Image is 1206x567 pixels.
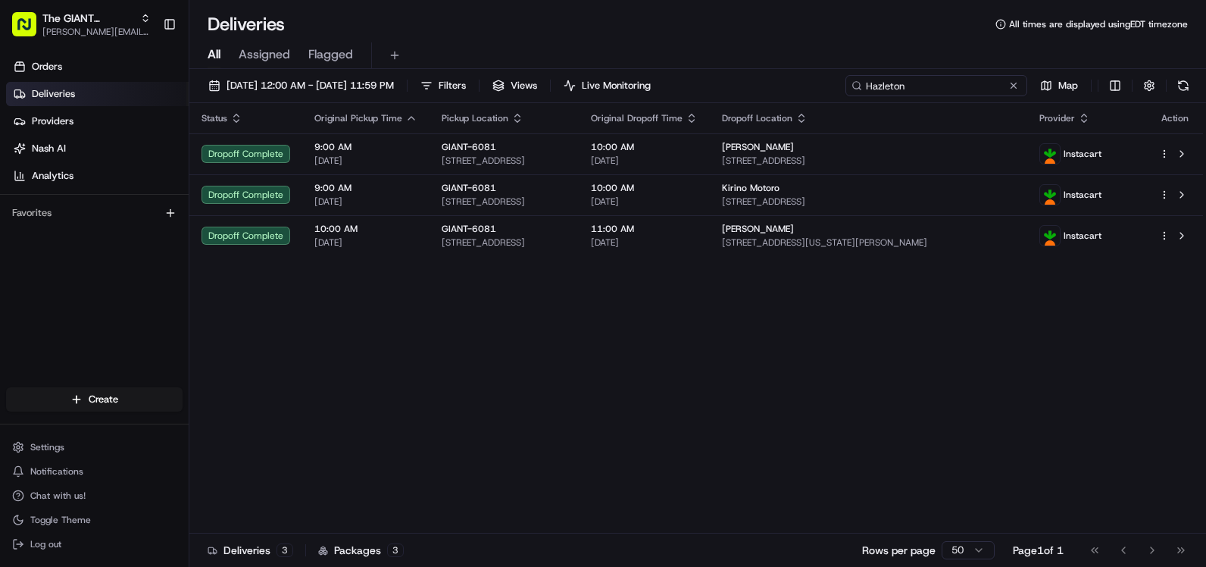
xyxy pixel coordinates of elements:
[208,543,293,558] div: Deliveries
[227,79,394,92] span: [DATE] 12:00 AM - [DATE] 11:59 PM
[277,544,293,557] div: 3
[122,214,249,241] a: 💻API Documentation
[314,155,417,167] span: [DATE]
[314,196,417,208] span: [DATE]
[582,79,651,92] span: Live Monitoring
[42,11,134,26] button: The GIANT Company
[722,223,794,235] span: [PERSON_NAME]
[202,75,401,96] button: [DATE] 12:00 AM - [DATE] 11:59 PM
[30,538,61,550] span: Log out
[30,441,64,453] span: Settings
[591,182,698,194] span: 10:00 AM
[32,114,73,128] span: Providers
[30,514,91,526] span: Toggle Theme
[314,237,417,249] span: [DATE]
[151,257,183,268] span: Pylon
[1064,230,1101,242] span: Instacart
[722,141,794,153] span: [PERSON_NAME]
[239,45,290,64] span: Assigned
[1064,148,1101,160] span: Instacart
[52,145,248,160] div: Start new chat
[15,221,27,233] div: 📗
[208,45,220,64] span: All
[1009,18,1188,30] span: All times are displayed using EDT timezone
[722,237,1016,249] span: [STREET_ADDRESS][US_STATE][PERSON_NAME]
[387,544,404,557] div: 3
[314,182,417,194] span: 9:00 AM
[6,6,157,42] button: The GIANT Company[PERSON_NAME][EMAIL_ADDRESS][PERSON_NAME][DOMAIN_NAME]
[1013,543,1064,558] div: Page 1 of 1
[557,75,658,96] button: Live Monitoring
[6,387,183,412] button: Create
[1040,185,1060,205] img: profile_instacart_ahold_partner.png
[591,141,698,153] span: 10:00 AM
[15,15,45,45] img: Nash
[39,98,250,114] input: Clear
[6,55,189,79] a: Orders
[9,214,122,241] a: 📗Knowledge Base
[6,461,183,482] button: Notifications
[128,221,140,233] div: 💻
[442,141,496,153] span: GIANT-6081
[591,223,698,235] span: 11:00 AM
[722,196,1016,208] span: [STREET_ADDRESS]
[208,12,285,36] h1: Deliveries
[511,79,537,92] span: Views
[1033,75,1085,96] button: Map
[308,45,353,64] span: Flagged
[1058,79,1078,92] span: Map
[439,79,466,92] span: Filters
[314,112,402,124] span: Original Pickup Time
[202,112,227,124] span: Status
[1064,189,1101,201] span: Instacart
[6,437,183,458] button: Settings
[591,112,683,124] span: Original Dropoff Time
[414,75,473,96] button: Filters
[32,169,73,183] span: Analytics
[591,196,698,208] span: [DATE]
[6,136,189,161] a: Nash AI
[42,26,151,38] button: [PERSON_NAME][EMAIL_ADDRESS][PERSON_NAME][DOMAIN_NAME]
[591,237,698,249] span: [DATE]
[32,142,66,155] span: Nash AI
[6,164,189,188] a: Analytics
[722,155,1016,167] span: [STREET_ADDRESS]
[6,109,189,133] a: Providers
[1040,144,1060,164] img: profile_instacart_ahold_partner.png
[30,465,83,478] span: Notifications
[89,393,118,406] span: Create
[1173,75,1194,96] button: Refresh
[318,543,404,558] div: Packages
[1159,112,1191,124] div: Action
[15,145,42,172] img: 1736555255976-a54dd68f-1ca7-489b-9aae-adbdc363a1c4
[6,509,183,531] button: Toggle Theme
[6,82,189,106] a: Deliveries
[722,112,792,124] span: Dropoff Location
[1039,112,1075,124] span: Provider
[52,160,192,172] div: We're available if you need us!
[143,220,243,235] span: API Documentation
[442,223,496,235] span: GIANT-6081
[15,61,276,85] p: Welcome 👋
[30,490,86,502] span: Chat with us!
[107,256,183,268] a: Powered byPylon
[442,182,496,194] span: GIANT-6081
[442,237,567,249] span: [STREET_ADDRESS]
[722,182,780,194] span: Kirino Motoro
[6,534,183,555] button: Log out
[591,155,698,167] span: [DATE]
[314,141,417,153] span: 9:00 AM
[486,75,544,96] button: Views
[6,485,183,506] button: Chat with us!
[845,75,1027,96] input: Type to search
[314,223,417,235] span: 10:00 AM
[258,149,276,168] button: Start new chat
[1040,226,1060,246] img: profile_instacart_ahold_partner.png
[32,60,62,74] span: Orders
[862,543,936,558] p: Rows per page
[442,196,567,208] span: [STREET_ADDRESS]
[32,87,75,101] span: Deliveries
[442,155,567,167] span: [STREET_ADDRESS]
